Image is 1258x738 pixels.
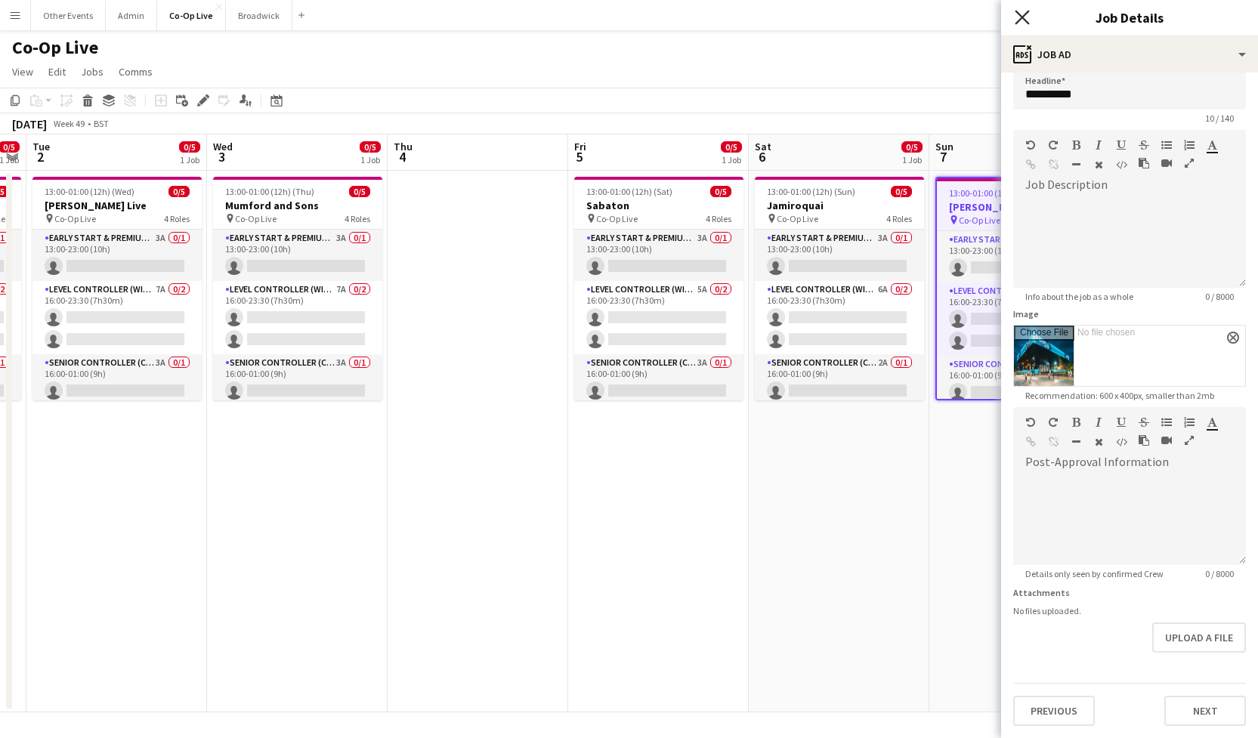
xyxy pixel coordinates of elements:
span: Sun [935,140,954,153]
button: Undo [1025,139,1036,151]
span: Comms [119,65,153,79]
app-job-card: 13:00-01:00 (12h) (Sun)0/5Jamiroquai Co-Op Live4 RolesEarly Start & Premium Controller (with CCTV... [755,177,924,400]
button: Bold [1071,139,1081,151]
app-card-role: Level Controller (with CCTV)6A0/216:00-23:30 (7h30m) [937,283,1103,356]
span: Details only seen by confirmed Crew [1013,568,1176,579]
span: Co-Op Live [596,213,638,224]
button: HTML Code [1116,436,1127,448]
span: 0 / 8000 [1193,291,1246,302]
a: Comms [113,62,159,82]
button: Upload a file [1152,622,1246,653]
span: Fri [574,140,586,153]
button: Clear Formatting [1093,436,1104,448]
button: Unordered List [1161,139,1172,151]
a: View [6,62,39,82]
h3: [PERSON_NAME] [937,200,1103,214]
app-job-card: 13:00-01:00 (12h) (Thu)0/5Mumford and Sons Co-Op Live4 RolesEarly Start & Premium Controller (wit... [213,177,382,400]
button: Paste as plain text [1139,434,1149,446]
app-card-role: Senior Controller (CCTV)2A0/116:00-01:00 (9h) [755,354,924,406]
app-card-role: Senior Controller (CCTV)3A0/116:00-01:00 (9h) [32,354,202,406]
a: Jobs [75,62,110,82]
button: Other Events [31,1,106,30]
span: 13:00-01:00 (12h) (Mon) [949,187,1039,199]
button: Strikethrough [1139,416,1149,428]
app-card-role: Early Start & Premium Controller (with CCTV)3A0/113:00-23:00 (10h) [755,230,924,281]
app-job-card: 13:00-01:00 (12h) (Mon)0/5[PERSON_NAME] Co-Op Live4 RolesEarly Start & Premium Controller (with C... [935,177,1105,400]
app-card-role: Early Start & Premium Controller (with CCTV)3A0/113:00-23:00 (10h) [213,230,382,281]
span: 0/5 [901,141,923,153]
span: 4 Roles [706,213,731,224]
button: Bold [1071,416,1081,428]
h3: Mumford and Sons [213,199,382,212]
span: 0/5 [360,141,381,153]
span: 10 / 140 [1193,113,1246,124]
span: 13:00-01:00 (12h) (Sun) [767,186,855,197]
span: 5 [572,148,586,165]
span: Co-Op Live [54,213,96,224]
button: Co-Op Live [157,1,226,30]
span: 4 Roles [886,213,912,224]
span: Week 49 [50,118,88,129]
span: 4 Roles [164,213,190,224]
span: 7 [933,148,954,165]
button: Horizontal Line [1071,159,1081,171]
app-card-role: Senior Controller (CCTV)1A0/116:00-01:00 (9h) [937,356,1103,407]
button: Fullscreen [1184,157,1195,169]
button: Redo [1048,139,1059,151]
div: [DATE] [12,116,47,131]
button: Redo [1048,416,1059,428]
span: 2 [30,148,50,165]
button: Admin [106,1,157,30]
span: Wed [213,140,233,153]
app-card-role: Level Controller (with CCTV)7A0/216:00-23:30 (7h30m) [213,281,382,354]
app-card-role: Senior Controller (CCTV)3A0/116:00-01:00 (9h) [574,354,743,406]
button: Italic [1093,139,1104,151]
button: Underline [1116,139,1127,151]
h3: Sabaton [574,199,743,212]
span: Co-Op Live [959,215,1000,226]
h3: Job Details [1001,8,1258,27]
app-card-role: Early Start & Premium Controller (with CCTV)3A0/113:00-23:00 (10h) [32,230,202,281]
div: 1 Job [180,154,199,165]
app-card-role: Level Controller (with CCTV)5A0/216:00-23:30 (7h30m) [574,281,743,354]
span: Co-Op Live [235,213,277,224]
div: 1 Job [360,154,380,165]
button: Unordered List [1161,416,1172,428]
span: Info about the job as a whole [1013,291,1145,302]
button: Ordered List [1184,416,1195,428]
button: Undo [1025,416,1036,428]
a: Edit [42,62,72,82]
button: Previous [1013,696,1095,726]
app-card-role: Senior Controller (CCTV)3A0/116:00-01:00 (9h) [213,354,382,406]
h1: Co-Op Live [12,36,98,59]
div: No files uploaded. [1013,605,1246,616]
span: 13:00-01:00 (12h) (Sat) [586,186,672,197]
button: Strikethrough [1139,139,1149,151]
span: Thu [394,140,413,153]
span: 0/5 [168,186,190,197]
span: 4 [391,148,413,165]
span: 0 / 8000 [1193,568,1246,579]
button: Broadwick [226,1,292,30]
button: Insert video [1161,157,1172,169]
button: Next [1164,696,1246,726]
span: 13:00-01:00 (12h) (Wed) [45,186,134,197]
button: Clear Formatting [1093,159,1104,171]
span: Recommendation: 600 x 400px, smaller than 2mb [1013,390,1226,401]
button: Text Color [1207,139,1217,151]
app-card-role: Early Start & Premium Controller (with CCTV)3A0/113:00-23:00 (10h) [574,230,743,281]
app-card-role: Level Controller (with CCTV)7A0/216:00-23:30 (7h30m) [32,281,202,354]
div: 1 Job [722,154,741,165]
span: 4 Roles [345,213,370,224]
span: 6 [753,148,771,165]
app-card-role: Early Start & Premium Controller (with CCTV)3A0/113:00-23:00 (10h) [937,231,1103,283]
span: 0/5 [891,186,912,197]
span: Co-Op Live [777,213,818,224]
span: Edit [48,65,66,79]
span: 0/5 [710,186,731,197]
div: 13:00-01:00 (12h) (Wed)0/5[PERSON_NAME] Live Co-Op Live4 RolesEarly Start & Premium Controller (w... [32,177,202,400]
button: Underline [1116,416,1127,428]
